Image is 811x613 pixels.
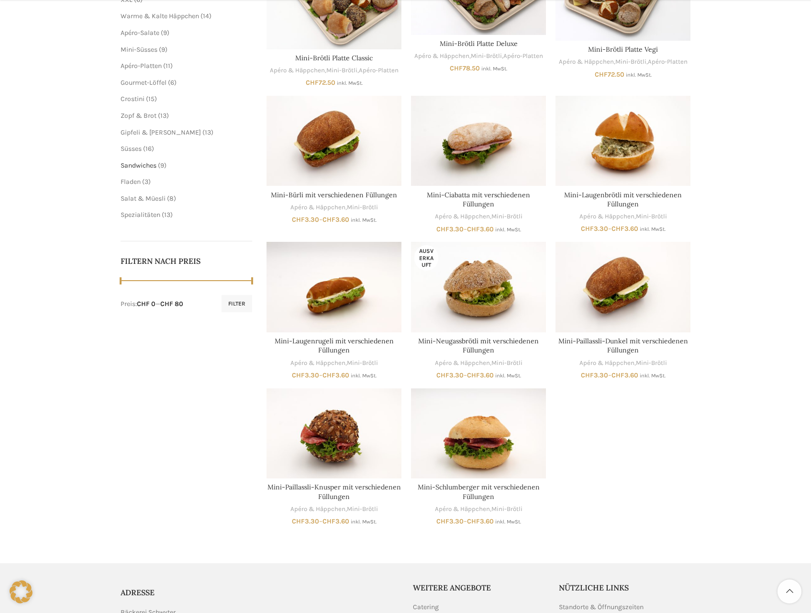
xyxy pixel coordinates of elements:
a: Apéro-Platten [503,52,543,61]
a: Mini-Paillassli-Dunkel mit verschiedenen Füllungen [558,337,688,355]
bdi: 3.60 [611,225,638,233]
bdi: 78.50 [450,64,480,72]
a: Standorte & Öffnungszeiten [559,602,644,612]
a: Apéro & Häppchen [290,359,345,368]
a: Salat & Müesli [121,194,166,203]
span: – [411,517,546,526]
span: 11 [166,62,170,70]
a: Mini-Brötli [636,212,667,221]
span: CHF 0 [137,300,156,308]
bdi: 3.30 [581,371,608,379]
span: 13 [160,112,167,120]
div: , , [411,52,546,61]
a: Mini-Ciabatta mit verschiedenen Füllungen [427,191,530,209]
span: CHF [292,216,305,224]
div: , [555,212,690,221]
a: Mini-Bürli mit verschiedenen Füllungen [267,96,401,186]
span: 16 [145,145,152,153]
a: Apéro & Häppchen [579,212,634,221]
a: Mini-Brötli Platte Vegi [588,45,658,54]
a: Apéro & Häppchen [414,52,469,61]
a: Mini-Brötli [636,359,667,368]
div: , , [267,66,401,75]
h5: Weitere Angebote [413,582,545,593]
span: CHF [581,225,594,233]
a: Mini-Laugenrugeli mit verschiedenen Füllungen [275,337,394,355]
small: inkl. MwSt. [640,226,666,232]
a: Mini-Schlumberger mit verschiedenen Füllungen [418,483,540,501]
a: Apéro-Salate [121,29,159,37]
bdi: 3.60 [322,371,349,379]
bdi: 72.50 [595,70,624,79]
a: Apéro & Häppchen [435,359,490,368]
bdi: 3.30 [436,225,464,233]
div: , [267,203,401,212]
span: CHF [436,517,449,525]
a: Spezialitäten [121,211,160,219]
span: – [267,215,401,225]
div: Preis: — [121,299,183,309]
span: CHF [306,79,319,87]
span: 13 [205,128,211,136]
bdi: 3.30 [581,225,608,233]
span: CHF [436,371,449,379]
small: inkl. MwSt. [495,373,521,379]
a: Apéro-Platten [121,62,162,70]
a: Mini-Brötli [491,212,522,221]
span: 8 [169,194,174,203]
span: CHF 80 [160,300,183,308]
div: , [267,505,401,514]
bdi: 3.30 [436,371,464,379]
a: Mini-Bürli mit verschiedenen Füllungen [271,191,397,199]
div: , , [555,57,690,67]
button: Filter [222,295,252,312]
small: inkl. MwSt. [626,72,652,78]
bdi: 72.50 [306,79,335,87]
div: , [555,359,690,368]
span: Süsses [121,145,142,153]
span: CHF [322,517,335,525]
small: inkl. MwSt. [337,80,363,86]
a: Mini-Brötli [326,66,357,75]
a: Mini-Brötli [491,505,522,514]
a: Apéro & Häppchen [435,505,490,514]
bdi: 3.60 [467,371,494,379]
span: CHF [322,371,335,379]
span: CHF [467,371,480,379]
a: Crostini [121,95,144,103]
span: 9 [163,29,167,37]
a: Mini-Brötli [491,359,522,368]
small: inkl. MwSt. [351,217,377,223]
span: 9 [161,45,165,54]
span: Ausverkauft [414,245,438,271]
span: CHF [581,371,594,379]
a: Sandwiches [121,161,156,170]
a: Apéro & Häppchen [579,359,634,368]
a: Mini-Paillassli-Dunkel mit verschiedenen Füllungen [555,242,690,332]
span: – [267,517,401,526]
span: CHF [436,225,449,233]
a: Mini-Laugenbrötli mit verschiedenen Füllungen [555,96,690,186]
a: Mini-Laugenbrötli mit verschiedenen Füllungen [564,191,682,209]
div: , [411,505,546,514]
bdi: 3.60 [322,216,349,224]
span: – [411,371,546,380]
a: Gipfeli & [PERSON_NAME] [121,128,201,136]
a: Mini-Brötli [347,359,378,368]
a: Apéro & Häppchen [435,212,490,221]
bdi: 3.30 [436,517,464,525]
a: Apéro & Häppchen [290,203,345,212]
span: 9 [160,161,164,170]
a: Mini-Brötli Platte Classic [295,54,373,62]
a: Mini-Paillassli-Knusper mit verschiedenen Füllungen [267,388,401,478]
a: Mini-Brötli [615,57,646,67]
small: inkl. MwSt. [640,373,666,379]
a: Apéro-Platten [359,66,399,75]
a: Mini-Paillassli-Knusper mit verschiedenen Füllungen [267,483,401,501]
span: 3 [144,178,148,186]
span: – [267,371,401,380]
